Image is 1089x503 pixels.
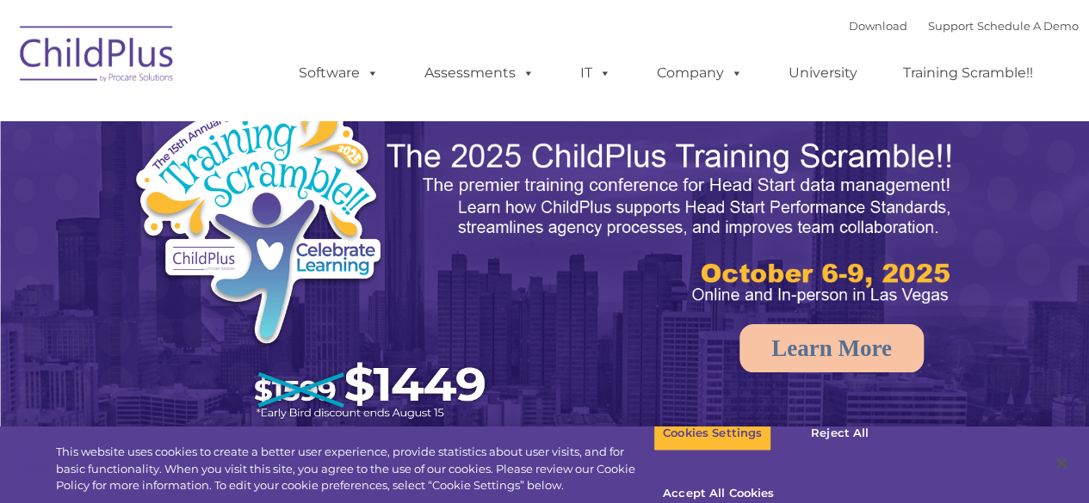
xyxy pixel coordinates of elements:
[563,56,628,90] a: IT
[977,19,1079,33] a: Schedule A Demo
[653,415,771,451] button: Cookies Settings
[640,56,760,90] a: Company
[407,56,552,90] a: Assessments
[739,324,924,372] a: Learn More
[849,19,1079,33] font: |
[11,14,183,100] img: ChildPlus by Procare Solutions
[786,415,894,451] button: Reject All
[886,56,1050,90] a: Training Scramble!!
[849,19,907,33] a: Download
[282,56,396,90] a: Software
[56,444,653,494] div: This website uses cookies to create a better user experience, provide statistics about user visit...
[1043,445,1080,482] button: Close
[771,56,875,90] a: University
[928,19,974,33] a: Support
